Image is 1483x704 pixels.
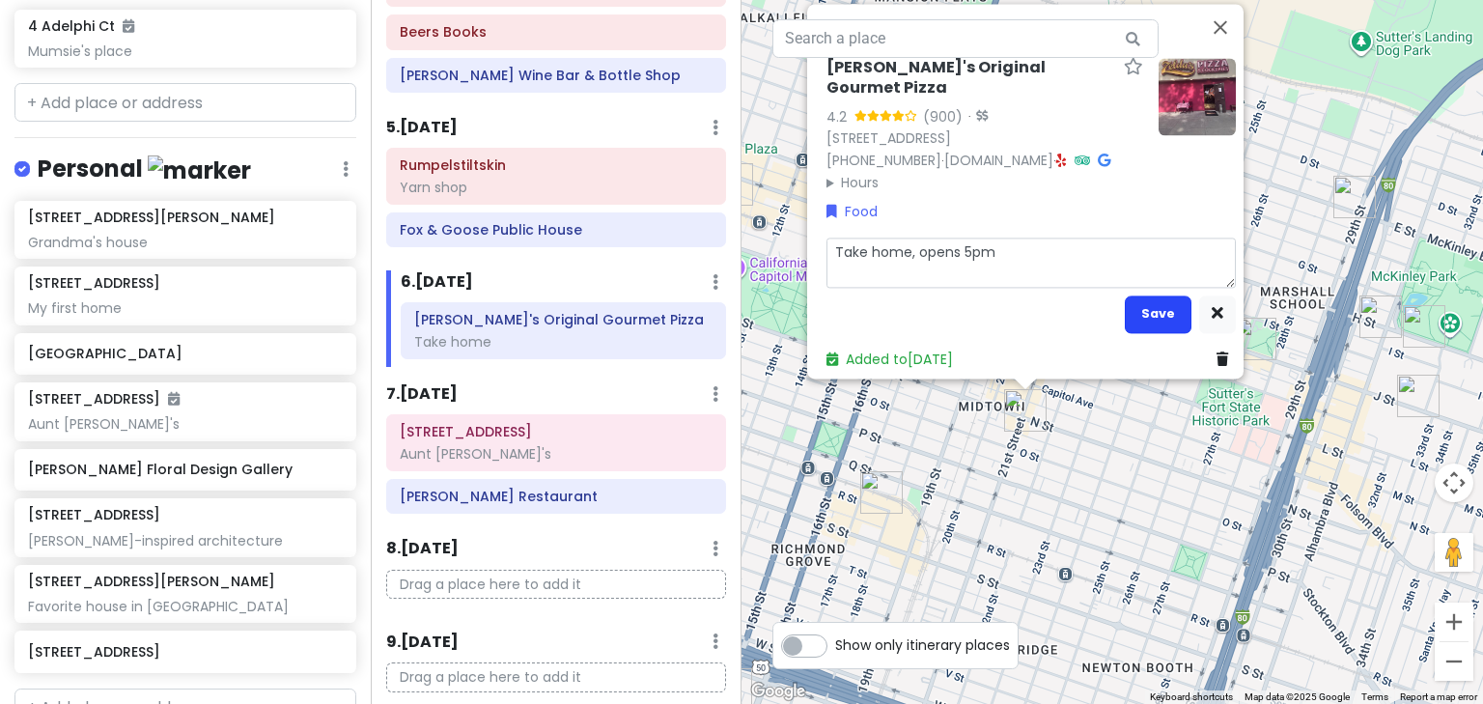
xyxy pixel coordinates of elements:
[28,234,342,251] div: Grandma's house
[28,345,342,362] h6: [GEOGRAPHIC_DATA]
[28,415,342,433] div: Aunt [PERSON_NAME]'s
[826,350,953,369] a: Added to[DATE]
[28,209,275,226] h6: [STREET_ADDRESS][PERSON_NAME]
[168,392,180,406] i: Added to itinerary
[386,662,726,692] p: Drag a place here to add it
[28,643,342,661] h6: [STREET_ADDRESS]
[386,384,458,405] h6: 7 . [DATE]
[1435,533,1473,572] button: Drag Pegman onto the map to open Street View
[1361,691,1388,702] a: Terms (opens in new tab)
[1150,690,1233,704] button: Keyboard shortcuts
[826,238,1236,288] textarea: Take home, opens 5pm
[38,154,251,185] h4: Personal
[386,633,459,653] h6: 9 . [DATE]
[1403,305,1445,348] div: 3202 H St
[1217,349,1236,370] a: Delete place
[826,151,941,170] a: [PHONE_NUMBER]
[963,108,988,127] div: ·
[28,461,342,478] h6: [PERSON_NAME] Floral Design Gallery
[1075,154,1090,167] i: Tripadvisor
[28,274,160,292] h6: [STREET_ADDRESS]
[14,83,356,122] input: + Add place or address
[1124,58,1143,78] a: Star place
[1400,691,1477,702] a: Report a map error
[1397,375,1440,417] div: Twiggs Floral Design Gallery
[923,106,963,127] div: (900)
[1098,154,1110,167] i: Google Maps
[1159,58,1236,135] img: Picture of the place
[400,67,713,84] h6: Betty Wine Bar & Bottle Shop
[414,311,713,328] h6: Zelda's Original Gourmet Pizza
[1435,464,1473,502] button: Map camera controls
[1125,296,1191,333] button: Save
[1435,642,1473,681] button: Zoom out
[1234,318,1276,360] div: Harlow's
[860,471,903,514] div: See's Candies
[400,23,713,41] h6: Beers Books
[826,128,951,148] a: [STREET_ADDRESS]
[746,679,810,704] a: Open this area in Google Maps (opens a new window)
[123,19,134,33] i: Added to itinerary
[401,272,473,293] h6: 6 . [DATE]
[400,488,713,505] h6: Hana Tsubaki Restaurant
[826,58,1143,193] div: · ·
[148,155,251,185] img: marker
[826,201,878,222] a: Food
[400,445,713,463] div: Aunt [PERSON_NAME]'s
[1435,603,1473,641] button: Zoom in
[826,58,1116,99] h6: [PERSON_NAME]'s Original Gourmet Pizza
[386,570,726,600] p: Drag a place here to add it
[772,19,1159,58] input: Search a place
[400,221,713,239] h6: Fox & Goose Public House
[28,532,342,549] div: [PERSON_NAME]-inspired architecture
[386,539,459,559] h6: 8 . [DATE]
[28,17,134,35] h6: 4 Adelphi Ct
[826,106,854,127] div: 4.2
[28,573,275,590] h6: [STREET_ADDRESS][PERSON_NAME]
[1333,176,1376,218] div: Pine Cove Tavern
[400,423,713,440] h6: 1149 51st St
[1197,4,1244,50] button: Close
[746,679,810,704] img: Google
[28,506,160,523] h6: [STREET_ADDRESS]
[28,42,342,60] div: Mumsie's place
[28,598,342,615] div: Favorite house in [GEOGRAPHIC_DATA]
[1004,389,1047,432] div: Zelda's Original Gourmet Pizza
[400,179,713,196] div: Yarn shop
[28,390,180,408] h6: [STREET_ADDRESS]
[944,151,1053,170] a: [DOMAIN_NAME]
[386,118,458,138] h6: 5 . [DATE]
[400,156,713,174] h6: Rumpelstiltskin
[414,333,713,351] div: Take home
[835,634,1010,656] span: Show only itinerary places
[1359,296,1402,338] div: The Kitchen Table
[826,171,1143,192] summary: Hours
[1245,691,1350,702] span: Map data ©2025 Google
[28,299,342,317] div: My first home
